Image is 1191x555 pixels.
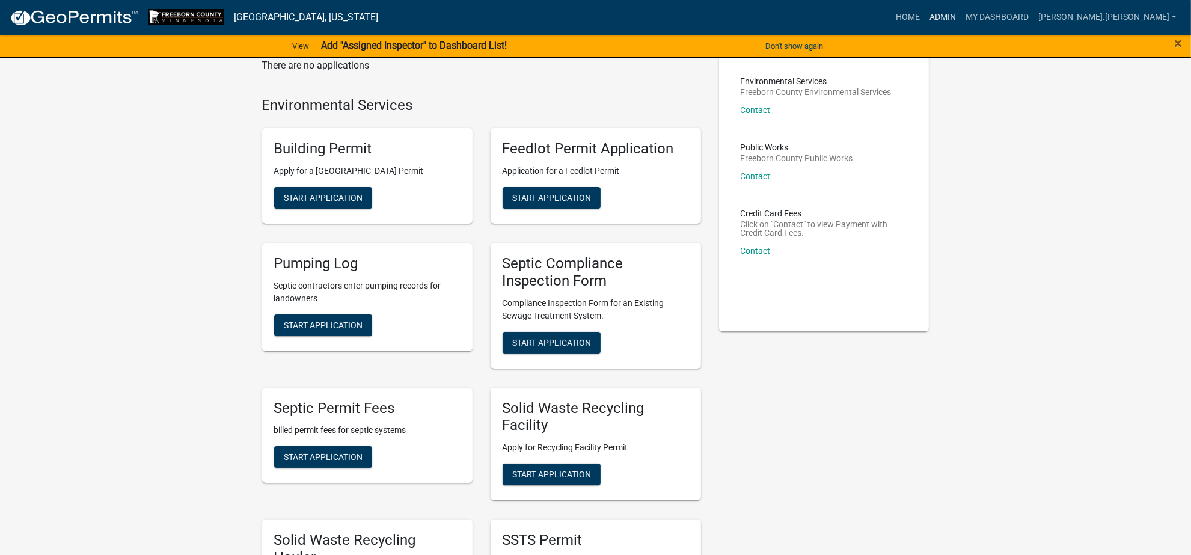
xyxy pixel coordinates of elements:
a: [GEOGRAPHIC_DATA], [US_STATE] [234,7,378,28]
h5: Solid Waste Recycling Facility [503,400,689,435]
p: billed permit fees for septic systems [274,424,461,437]
h5: Feedlot Permit Application [503,140,689,158]
span: Start Application [284,193,363,203]
a: Admin [925,6,961,29]
img: Freeborn County, Minnesota [148,9,224,25]
h5: Building Permit [274,140,461,158]
span: Start Application [284,320,363,330]
a: My Dashboard [961,6,1033,29]
button: Start Application [503,332,601,354]
button: Close [1174,36,1182,51]
p: Freeborn County Environmental Services [741,88,892,96]
h5: SSTS Permit [503,532,689,549]
a: Contact [741,171,771,181]
p: Environmental Services [741,77,892,85]
span: Start Application [512,193,591,203]
h5: Septic Permit Fees [274,400,461,417]
span: × [1174,35,1182,52]
p: Public Works [741,143,853,152]
p: Freeborn County Public Works [741,154,853,162]
a: Contact [741,246,771,256]
p: There are no applications [262,58,701,73]
a: View [287,36,314,56]
a: Home [891,6,925,29]
p: Apply for a [GEOGRAPHIC_DATA] Permit [274,165,461,177]
button: Start Application [503,187,601,209]
h4: Environmental Services [262,97,701,114]
span: Start Application [512,470,591,479]
strong: Add "Assigned Inspector" to Dashboard List! [321,40,507,51]
button: Start Application [274,446,372,468]
span: Start Application [284,452,363,462]
p: Septic contractors enter pumping records for landowners [274,280,461,305]
button: Don't show again [761,36,828,56]
a: Contact [741,105,771,115]
p: Compliance Inspection Form for an Existing Sewage Treatment System. [503,297,689,322]
p: Apply for Recycling Facility Permit [503,441,689,454]
p: Click on "Contact" to view Payment with Credit Card Fees. [741,220,908,237]
h5: Septic Compliance Inspection Form [503,255,689,290]
button: Start Application [274,187,372,209]
span: Start Application [512,337,591,347]
a: [PERSON_NAME].[PERSON_NAME] [1033,6,1181,29]
button: Start Application [503,464,601,485]
p: Credit Card Fees [741,209,908,218]
p: Application for a Feedlot Permit [503,165,689,177]
button: Start Application [274,314,372,336]
h5: Pumping Log [274,255,461,272]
